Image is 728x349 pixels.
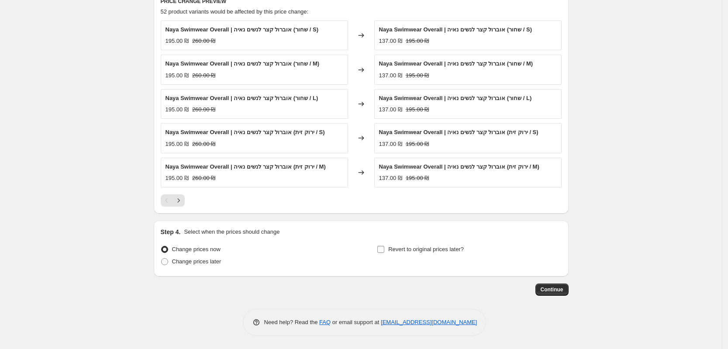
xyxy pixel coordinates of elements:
[379,37,402,45] div: 137.00 ₪
[166,37,189,45] div: 195.00 ₪
[192,140,215,149] strike: 260.00 ₪
[192,105,215,114] strike: 260.00 ₪
[406,140,429,149] strike: 195.00 ₪
[379,174,402,183] div: 137.00 ₪
[406,105,429,114] strike: 195.00 ₪
[166,71,189,80] div: 195.00 ₪
[166,140,189,149] div: 195.00 ₪
[379,163,539,170] span: Naya Swimwear Overall | אוברול קצר לנשים נאיה (ירוק זית / M)
[161,228,181,236] h2: Step 4.
[379,71,402,80] div: 137.00 ₪
[166,174,189,183] div: 195.00 ₪
[172,246,221,252] span: Change prices now
[166,105,189,114] div: 195.00 ₪
[161,8,309,15] span: 52 product variants would be affected by this price change:
[161,194,185,207] nav: Pagination
[166,129,325,135] span: Naya Swimwear Overall | אוברול קצר לנשים נאיה (ירוק זית / S)
[535,283,569,296] button: Continue
[379,129,538,135] span: Naya Swimwear Overall | אוברול קצר לנשים נאיה (ירוק זית / S)
[379,26,532,33] span: Naya Swimwear Overall | אוברול קצר לנשים נאיה (שחור / S)
[381,319,477,325] a: [EMAIL_ADDRESS][DOMAIN_NAME]
[379,105,402,114] div: 137.00 ₪
[406,71,429,80] strike: 195.00 ₪
[184,228,279,236] p: Select when the prices should change
[388,246,464,252] span: Revert to original prices later?
[172,258,221,265] span: Change prices later
[319,319,331,325] a: FAQ
[406,37,429,45] strike: 195.00 ₪
[379,60,533,67] span: Naya Swimwear Overall | אוברול קצר לנשים נאיה (שחור / M)
[379,95,532,101] span: Naya Swimwear Overall | אוברול קצר לנשים נאיה (שחור / L)
[166,163,326,170] span: Naya Swimwear Overall | אוברול קצר לנשים נאיה (ירוק זית / M)
[406,174,429,183] strike: 195.00 ₪
[166,26,318,33] span: Naya Swimwear Overall | אוברול קצר לנשים נאיה (שחור / S)
[166,60,320,67] span: Naya Swimwear Overall | אוברול קצר לנשים נאיה (שחור / M)
[173,194,185,207] button: Next
[192,37,215,45] strike: 260.00 ₪
[192,71,215,80] strike: 260.00 ₪
[166,95,318,101] span: Naya Swimwear Overall | אוברול קצר לנשים נאיה (שחור / L)
[541,286,563,293] span: Continue
[331,319,381,325] span: or email support at
[379,140,402,149] div: 137.00 ₪
[192,174,215,183] strike: 260.00 ₪
[264,319,320,325] span: Need help? Read the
